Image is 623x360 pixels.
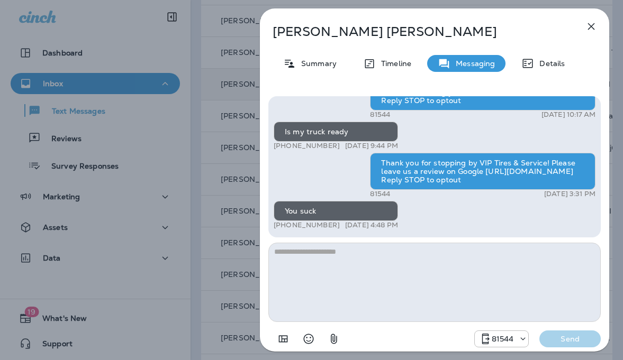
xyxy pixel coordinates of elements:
p: [DATE] 3:31 PM [544,190,595,198]
p: Details [534,59,565,68]
p: 81544 [492,335,514,343]
p: [PERSON_NAME] [PERSON_NAME] [273,24,562,39]
div: You suck [274,201,398,221]
div: Is my truck ready [274,122,398,142]
p: Timeline [376,59,411,68]
p: 81544 [370,110,390,119]
div: Thank you for stopping by VIP Tires & Service! Please leave us a review on Google [URL][DOMAIN_NA... [370,153,595,190]
p: [PHONE_NUMBER] [274,142,340,150]
button: Add in a premade template [273,328,294,349]
p: 81544 [370,190,390,198]
button: Select an emoji [298,328,319,349]
p: [DATE] 9:44 PM [345,142,398,150]
p: [DATE] 4:48 PM [345,221,398,229]
p: Summary [296,59,337,68]
p: [PHONE_NUMBER] [274,221,340,229]
p: Messaging [450,59,495,68]
p: [DATE] 10:17 AM [541,110,595,119]
div: 81544 [475,333,529,345]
